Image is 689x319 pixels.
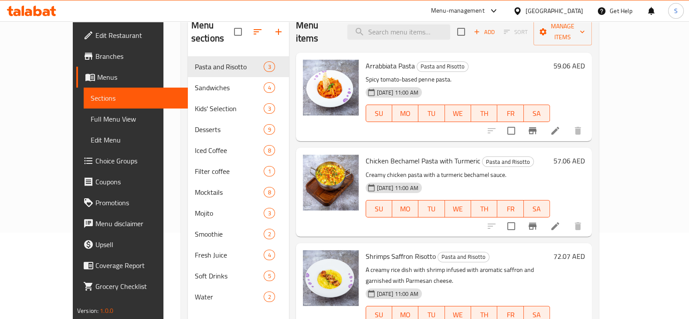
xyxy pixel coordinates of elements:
[195,229,264,239] span: Smoothie
[553,60,585,72] h6: 59.06 AED
[264,208,275,218] div: items
[347,24,450,40] input: search
[188,119,289,140] div: Desserts9
[76,171,188,192] a: Coupons
[431,6,485,16] div: Menu-management
[550,221,560,231] a: Edit menu item
[195,103,264,114] span: Kids' Selection
[84,88,188,109] a: Sections
[95,197,181,208] span: Promotions
[527,203,546,215] span: SA
[195,271,264,281] span: Soft Drinks
[76,234,188,255] a: Upsell
[392,200,418,217] button: MO
[95,260,181,271] span: Coverage Report
[195,187,264,197] span: Mocktails
[674,6,678,16] span: S
[195,61,264,72] div: Pasta and Risotto
[195,145,264,156] div: Iced Coffee
[191,19,234,45] h2: Menu sections
[522,120,543,141] button: Branch-specific-item
[95,30,181,41] span: Edit Restaurant
[502,217,520,235] span: Select to update
[550,126,560,136] a: Edit menu item
[522,216,543,237] button: Branch-specific-item
[264,103,275,114] div: items
[540,21,585,43] span: Manage items
[95,218,181,229] span: Menu disclaimer
[501,107,520,120] span: FR
[264,209,274,217] span: 3
[470,25,498,39] button: Add
[95,239,181,250] span: Upsell
[471,105,497,122] button: TH
[264,124,275,135] div: items
[264,146,274,155] span: 8
[195,166,264,176] div: Filter coffee
[296,19,337,45] h2: Menu items
[76,67,188,88] a: Menus
[188,140,289,161] div: Iced Coffee8
[84,129,188,150] a: Edit Menu
[303,250,359,306] img: Shrimps Saffron Risotto
[95,281,181,292] span: Grocery Checklist
[366,154,480,167] span: Chicken Bechamel Pasta with Turmeric
[567,216,588,237] button: delete
[482,156,534,167] div: Pasta and Risotto
[396,107,415,120] span: MO
[366,265,550,286] p: A creamy rice dish with shrimp infused with aromatic saffron and garnished with Parmesan cheese.
[475,107,494,120] span: TH
[95,51,181,61] span: Branches
[264,167,274,176] span: 1
[370,203,389,215] span: SU
[501,203,520,215] span: FR
[502,122,520,140] span: Select to update
[247,21,268,42] span: Sort sections
[76,150,188,171] a: Choice Groups
[264,271,275,281] div: items
[418,105,445,122] button: TU
[497,105,523,122] button: FR
[470,25,498,39] span: Add item
[264,272,274,280] span: 5
[438,252,489,262] div: Pasta and Risotto
[264,229,275,239] div: items
[498,25,533,39] span: Select section first
[524,200,550,217] button: SA
[195,82,264,93] span: Sandwiches
[438,252,489,262] span: Pasta and Risotto
[264,84,274,92] span: 4
[370,107,389,120] span: SU
[366,170,550,180] p: Creamy chicken pasta with a turmeric bechamel sauce.
[303,155,359,210] img: Chicken Bechamel Pasta with Turmeric
[264,82,275,93] div: items
[188,98,289,119] div: Kids' Selection3
[188,244,289,265] div: Fresh Juice4
[264,187,275,197] div: items
[188,53,289,311] nav: Menu sections
[188,56,289,77] div: Pasta and Risotto3
[418,200,445,217] button: TU
[195,292,264,302] span: Water
[533,18,592,45] button: Manage items
[553,250,585,262] h6: 72.07 AED
[195,208,264,218] span: Mojito
[366,59,415,72] span: Arrabbiata Pasta
[95,156,181,166] span: Choice Groups
[77,305,98,316] span: Version:
[392,105,418,122] button: MO
[366,200,392,217] button: SU
[448,107,468,120] span: WE
[229,23,247,41] span: Select all sections
[188,182,289,203] div: Mocktails8
[497,200,523,217] button: FR
[264,61,275,72] div: items
[366,250,436,263] span: Shrimps Saffron Risotto
[303,60,359,115] img: Arrabbiata Pasta
[526,6,583,16] div: [GEOGRAPHIC_DATA]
